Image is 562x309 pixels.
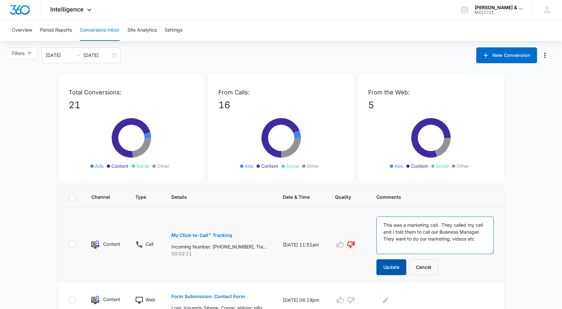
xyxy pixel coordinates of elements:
button: Form Submission: Contact Form [171,289,245,304]
span: Ads [245,163,253,169]
button: Filters [7,47,37,59]
p: 21 [69,98,194,112]
p: 00:02:11 [171,250,267,257]
button: Overview [12,20,32,41]
span: Social [286,163,299,169]
p: 5 [368,98,494,112]
span: Ads [95,163,103,169]
span: Filters [12,50,25,57]
span: Other [157,163,169,169]
span: Other [457,163,469,169]
textarea: This was a marketing call. They called my cell and I told them to call our Business Manager. They... [376,217,493,254]
p: Form Submission: Contact Form [171,294,245,299]
p: Incoming Number: [PHONE_NUMBER], Tracking Number: [PHONE_NUMBER], Ring To: [PHONE_NUMBER], Caller... [171,243,267,250]
p: From Calls: [218,88,344,97]
span: Social [136,163,149,169]
div: account name [475,5,523,10]
span: Social [436,163,449,169]
span: Content [411,163,428,169]
button: Cancel [409,259,438,275]
span: Comments [376,193,484,200]
span: Quality [335,193,351,200]
button: Manage Numbers [540,50,550,61]
p: 16 [218,98,344,112]
span: to [76,53,81,58]
p: From the Web: [368,88,494,97]
div: account id [475,10,523,15]
td: [DATE] 11:51am [275,207,327,282]
span: Content [261,163,278,169]
button: Settings [165,20,182,41]
span: Ads [394,163,403,169]
p: Call [146,241,153,247]
button: Site Analytics [127,20,157,41]
p: My Click-to-Call™ Tracking [171,233,232,238]
span: Other [307,163,319,169]
button: Conversions Inbox [80,20,120,41]
input: End date [83,52,111,59]
button: My Click-to-Call™ Tracking [171,227,232,243]
button: Period Reports [40,20,72,41]
span: Intelligence [50,6,84,13]
span: Date & Time [283,193,310,200]
p: Content [103,241,120,247]
p: Total Conversions: [69,88,194,97]
p: Web [146,296,155,303]
button: Update [376,259,406,275]
p: Content [103,296,120,303]
span: Channel [91,193,110,200]
span: Content [111,163,128,169]
button: Edit Comments [380,295,391,305]
input: Start date [46,52,73,59]
button: New Conversion [476,47,537,63]
span: Details [171,193,258,200]
span: swap-right [76,53,81,58]
span: Type [135,193,146,200]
